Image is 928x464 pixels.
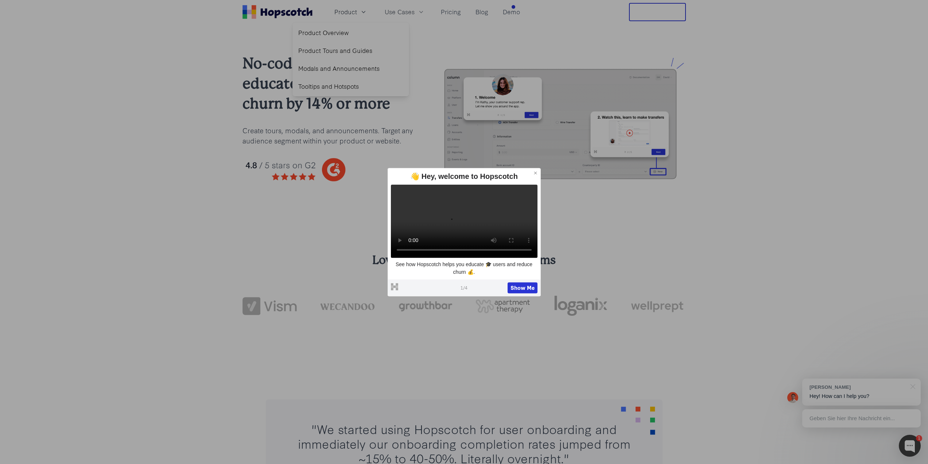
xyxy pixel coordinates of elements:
[437,57,686,190] img: hopscotch product tours for saas businesses
[320,302,374,310] img: wecandoo-logo
[475,299,530,313] img: png-apartment-therapy-house-studio-apartment-home
[242,297,297,315] img: vism logo
[629,3,686,21] button: Free Trial
[295,79,406,94] a: Tooltips and Hotspots
[330,6,372,18] button: Product
[385,7,415,16] span: Use Cases
[802,409,921,427] div: Geben Sie hier Ihre Nachricht ein...
[398,301,452,311] img: growthbar-logo
[380,6,429,18] button: Use Cases
[242,154,413,185] img: hopscotch g2
[242,125,413,146] p: Create tours, modals, and announcements. Target any audience segment within your product or website.
[391,171,537,181] div: 👋 Hey, welcome to Hopscotch
[809,392,913,400] p: Hey! How can I help you?
[438,6,464,18] a: Pricing
[500,6,523,18] a: Demo
[631,299,686,314] img: wellprept logo
[242,5,312,19] a: Home
[334,7,357,16] span: Product
[295,25,406,40] a: Product Overview
[391,261,537,276] p: See how Hopscotch helps you educate 🎓 users and reduce churn 💰.
[242,53,413,114] h2: No-code product tours: educate users & reduce churn by 14% or more
[242,252,686,268] h3: Loved by hundreds of SaaS teams
[295,61,406,76] a: Modals and Announcements
[295,43,406,58] a: Product Tours and Guides
[473,6,491,18] a: Blog
[916,435,922,441] div: 1
[461,284,467,291] span: 1 / 4
[508,282,537,293] button: Show Me
[787,392,798,403] img: Mark Spera
[809,384,906,391] div: [PERSON_NAME]
[554,292,608,320] img: loganix-logo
